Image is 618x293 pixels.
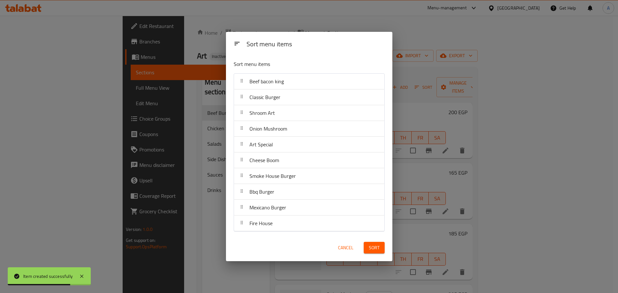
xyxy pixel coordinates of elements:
[234,105,384,121] div: Shroom Art
[234,152,384,168] div: Cheese Boom
[234,184,384,200] div: Bbq Burger
[249,203,286,212] span: Mexicano Burger
[234,60,353,68] p: Sort menu items
[249,140,273,149] span: Art Special
[249,77,284,86] span: Beef bacon king
[249,171,296,181] span: Smoke House Burger
[234,137,384,152] div: Art Special
[338,244,353,252] span: Cancel
[249,218,273,228] span: Fire House
[249,187,274,197] span: Bbq Burger
[249,92,280,102] span: Classic Burger
[234,89,384,105] div: Classic Burger
[23,273,73,280] div: Item created successfully
[234,74,384,89] div: Beef bacon king
[234,215,384,231] div: Fire House
[234,200,384,215] div: Mexicano Burger
[234,121,384,137] div: Onion Mushroom
[369,244,379,252] span: Sort
[249,155,279,165] span: Cheese Boom
[364,242,385,254] button: Sort
[249,108,275,118] span: Shroom Art
[244,37,387,52] div: Sort menu items
[249,124,287,133] span: Onion Mushroom
[335,242,356,254] button: Cancel
[234,168,384,184] div: Smoke House Burger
